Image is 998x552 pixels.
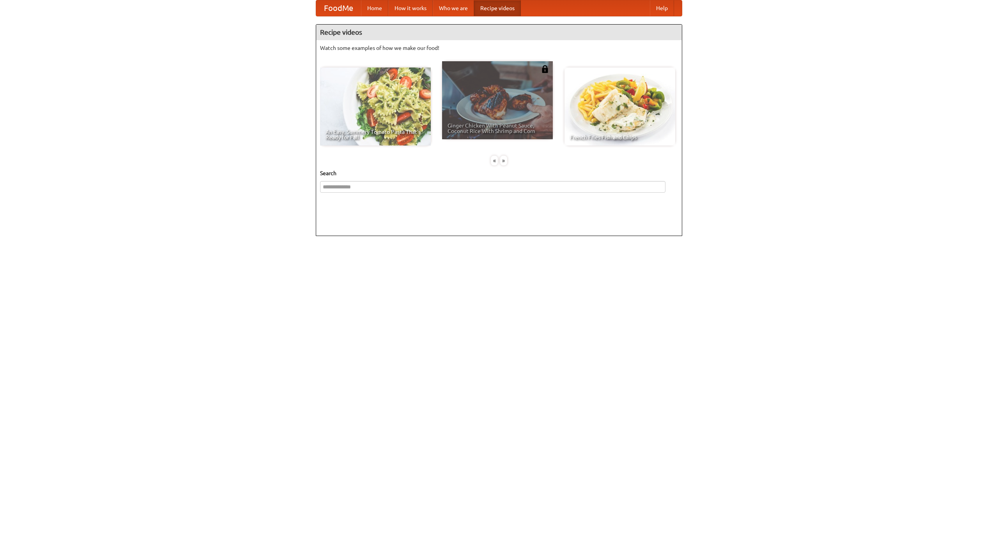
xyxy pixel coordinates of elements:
[570,135,670,140] span: French Fries Fish and Chips
[500,156,507,165] div: »
[326,129,425,140] span: An Easy, Summery Tomato Pasta That's Ready for Fall
[433,0,474,16] a: Who we are
[316,25,682,40] h4: Recipe videos
[316,0,361,16] a: FoodMe
[320,169,678,177] h5: Search
[361,0,388,16] a: Home
[388,0,433,16] a: How it works
[320,67,431,146] a: An Easy, Summery Tomato Pasta That's Ready for Fall
[650,0,674,16] a: Help
[491,156,498,165] div: «
[541,65,549,73] img: 483408.png
[564,67,675,146] a: French Fries Fish and Chips
[320,44,678,52] p: Watch some examples of how we make our food!
[474,0,521,16] a: Recipe videos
